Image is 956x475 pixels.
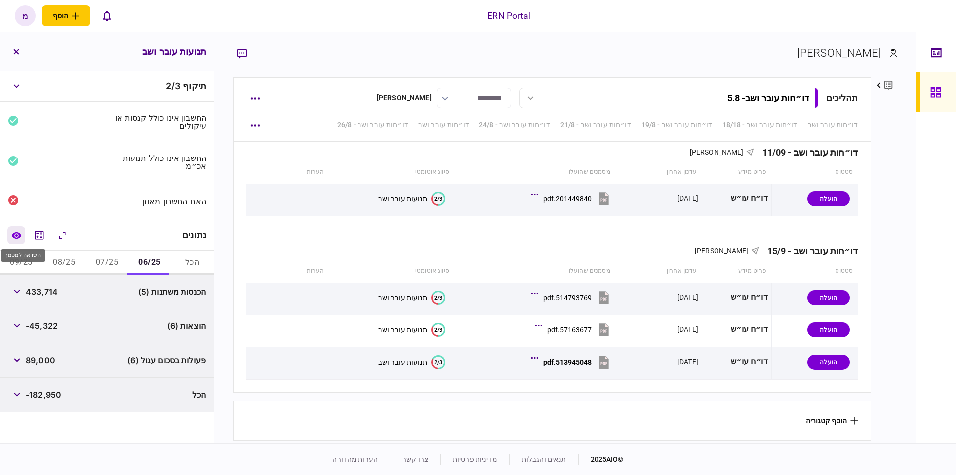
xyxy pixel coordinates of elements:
[337,120,408,130] a: דו״חות עובר ושב - 26/8
[702,260,771,283] th: פריט מידע
[329,260,454,283] th: סיווג אוטומטי
[808,120,858,130] a: דו״חות עובר ושב
[543,294,592,302] div: 514793769.pdf
[560,120,631,130] a: דו״חות עובר ושב - 21/8
[86,251,128,275] button: 07/25
[286,161,329,184] th: הערות
[677,292,698,302] div: [DATE]
[807,355,850,370] div: הועלה
[378,326,427,334] div: תנועות עובר ושב
[53,226,71,244] button: הרחב\כווץ הכל
[418,120,469,130] a: דו״חות עובר ושב
[26,354,55,366] span: 89,000
[378,323,445,337] button: 2/3תנועות עובר ושב
[806,417,858,425] button: הוסף קטגוריה
[192,389,206,401] span: הכל
[167,320,206,332] span: הוצאות (6)
[127,354,206,366] span: פעולות בסכום עגול (6)
[479,120,550,130] a: דו״חות עובר ושב - 24/8
[487,9,530,22] div: ERN Portal
[43,251,86,275] button: 08/25
[706,351,768,373] div: דו״ח עו״ש
[111,114,207,130] div: החשבון אינו כולל קנסות או עיקולים
[754,147,858,158] div: דו״חות עובר ושב - 11/09
[690,148,744,156] span: [PERSON_NAME]
[171,251,214,275] button: הכל
[537,318,611,341] button: 57163677.pdf
[533,187,611,210] button: 201449840.pdf
[378,192,445,206] button: 2/3תנועות עובר ושב
[522,455,566,463] a: תנאים והגבלות
[1,249,45,262] div: השוואה למסמך
[378,355,445,369] button: 2/3תנועות עובר ושב
[533,286,611,309] button: 514793769.pdf
[547,326,592,334] div: 57163677.pdf
[706,286,768,309] div: דו״ח עו״ש
[519,88,818,108] button: דו״חות עובר ושב- 5.8
[677,357,698,367] div: [DATE]
[722,120,798,130] a: דו״חות עובר ושב - 18/18
[434,294,442,301] text: 2/3
[111,197,207,205] div: האם החשבון מאוזן
[142,47,206,56] h3: תנועות עובר ושב
[797,45,881,61] div: [PERSON_NAME]
[183,81,206,91] span: תיקוף
[111,154,207,170] div: החשבון אינו כולל תנועות אכ״מ
[771,260,858,283] th: סטטוס
[26,320,58,332] span: -45,322
[96,5,117,26] button: פתח רשימת התראות
[695,247,749,255] span: [PERSON_NAME]
[329,161,454,184] th: סיווג אוטומטי
[706,187,768,210] div: דו״ח עו״ש
[578,454,624,465] div: © 2025 AIO
[26,389,61,401] span: -182,950
[377,93,432,103] div: [PERSON_NAME]
[543,195,592,203] div: 201449840.pdf
[615,161,702,184] th: עדכון אחרון
[543,358,592,366] div: 513945048.pdf
[182,230,206,240] div: נתונים
[807,191,850,206] div: הועלה
[26,286,58,298] span: 433,714
[378,291,445,305] button: 2/3תנועות עובר ושב
[807,322,850,337] div: הועלה
[706,318,768,341] div: דו״ח עו״ש
[30,226,48,244] button: מחשבון
[533,351,611,373] button: 513945048.pdf
[15,5,36,26] button: מ
[454,161,615,184] th: מסמכים שהועלו
[7,226,25,244] a: השוואה למסמך
[378,294,427,302] div: תנועות עובר ושב
[166,81,180,91] span: 2 / 3
[641,120,713,130] a: דו״חות עובר ושב - 19/8
[332,455,378,463] a: הערות מהדורה
[128,251,171,275] button: 06/25
[402,455,428,463] a: צרו קשר
[807,290,850,305] div: הועלה
[826,91,858,105] div: תהליכים
[677,324,698,334] div: [DATE]
[42,5,90,26] button: פתח תפריט להוספת לקוח
[138,286,206,298] span: הכנסות משתנות (5)
[378,358,427,366] div: תנועות עובר ושב
[434,195,442,202] text: 2/3
[434,359,442,365] text: 2/3
[759,246,858,256] div: דו״חות עובר ושב - 15/9
[378,195,427,203] div: תנועות עובר ושב
[771,161,858,184] th: סטטוס
[453,455,497,463] a: מדיניות פרטיות
[702,161,771,184] th: פריט מידע
[454,260,615,283] th: מסמכים שהועלו
[677,193,698,203] div: [DATE]
[727,93,809,103] div: דו״חות עובר ושב - 5.8
[434,326,442,333] text: 2/3
[615,260,702,283] th: עדכון אחרון
[286,260,329,283] th: הערות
